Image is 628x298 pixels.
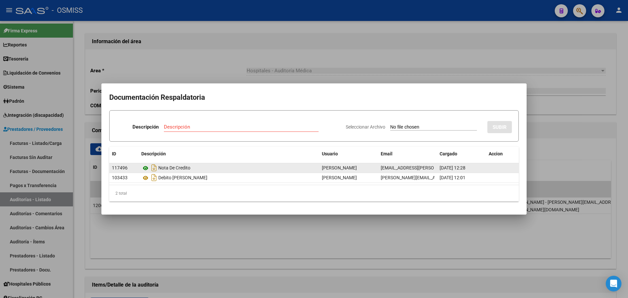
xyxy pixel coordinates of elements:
[141,163,317,173] div: Nota De Credito
[109,147,139,161] datatable-header-cell: ID
[319,147,378,161] datatable-header-cell: Usuario
[381,175,523,180] span: [PERSON_NAME][EMAIL_ADDRESS][PERSON_NAME][DOMAIN_NAME]
[132,123,159,131] p: Descripción
[486,147,519,161] datatable-header-cell: Accion
[487,121,512,133] button: SUBIR
[381,165,488,170] span: [EMAIL_ADDRESS][PERSON_NAME][DOMAIN_NAME]
[606,276,621,291] div: Open Intercom Messenger
[112,151,116,156] span: ID
[381,151,392,156] span: Email
[440,151,457,156] span: Cargado
[322,151,338,156] span: Usuario
[437,147,486,161] datatable-header-cell: Cargado
[139,147,319,161] datatable-header-cell: Descripción
[322,175,357,180] span: [PERSON_NAME]
[112,165,128,170] span: 117496
[109,91,519,104] h2: Documentación Respaldatoria
[109,185,519,202] div: 2 total
[141,172,317,183] div: Debito [PERSON_NAME]
[440,175,465,180] span: [DATE] 12:01
[150,172,158,183] i: Descargar documento
[141,151,166,156] span: Descripción
[322,165,357,170] span: [PERSON_NAME]
[150,163,158,173] i: Descargar documento
[489,151,503,156] span: Accion
[112,175,128,180] span: 103433
[378,147,437,161] datatable-header-cell: Email
[346,124,385,130] span: Seleccionar Archivo
[440,165,465,170] span: [DATE] 12:28
[493,124,507,130] span: SUBIR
